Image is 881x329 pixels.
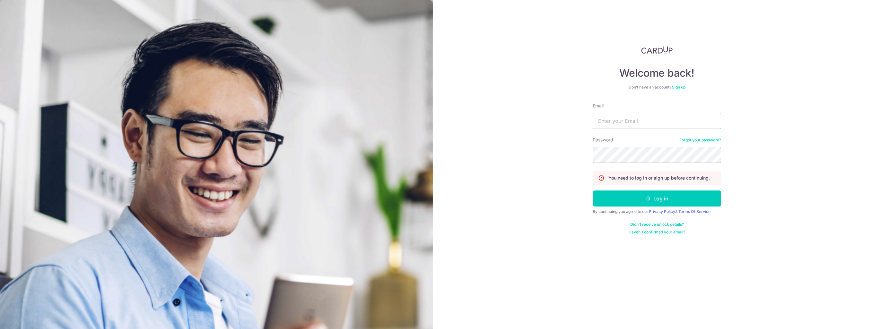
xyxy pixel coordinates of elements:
button: Log in [593,190,721,207]
label: Email [593,103,604,109]
a: Haven't confirmed your email? [629,230,685,235]
div: Don’t have an account? [593,85,721,90]
p: You need to log in or sign up before continuing. [608,175,710,181]
div: By continuing you agree to our & [593,209,721,214]
span: Help [14,4,28,10]
a: Privacy Policy [649,209,675,214]
a: Terms Of Service [678,209,711,214]
img: CardUp Logo [641,46,673,54]
a: Didn't receive unlock details? [630,222,684,227]
h4: Welcome back! [593,67,721,80]
a: Sign up [672,85,685,89]
a: Forgot your password? [679,138,721,143]
label: Password [593,137,613,143]
input: Enter your Email [593,113,721,129]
